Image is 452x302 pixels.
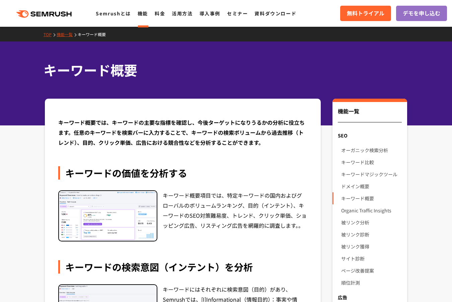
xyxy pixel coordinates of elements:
[58,117,307,147] div: キーワード概要では、キーワードの主要な指標を確認し、今後ターゲットになりうるかの分析に役立ちます。任意のキーワードを検索バーに入力することで、キーワードの検索ボリュームから過去推移（トレンド）、...
[341,192,402,204] a: キーワード概要
[155,10,165,17] a: 料金
[200,10,220,17] a: 導入事例
[341,156,402,168] a: キーワード比較
[341,265,402,277] a: ページ改善提案
[227,10,248,17] a: セミナー
[96,10,131,17] a: Semrushとは
[58,260,307,274] div: キーワードの検索意図（インテント）を分析
[172,10,193,17] a: 活用方法
[44,31,57,37] a: TOP
[341,240,402,253] a: 被リンク獲得
[57,31,78,37] a: 機能一覧
[58,166,307,180] div: キーワードの価値を分析する
[340,6,391,21] a: 無料トライアル
[254,10,296,17] a: 資料ダウンロード
[341,216,402,228] a: 被リンク分析
[78,31,111,37] a: キーワード概要
[163,190,307,241] div: キーワード概要項目では、特定キーワードの国内およびグローバルのボリュームランキング、目的（インテント）、キーワードのSEO対策難易度、トレンド、クリック単価、ショッピング広告、リスティング広告を...
[341,204,402,216] a: Organic Traffic Insights
[341,144,402,156] a: オーガニック検索分析
[332,129,407,141] div: SEO
[341,277,402,289] a: 順位計測
[403,9,440,18] span: デモを申し込む
[341,168,402,180] a: キーワードマジックツール
[341,253,402,265] a: サイト診断
[347,9,384,18] span: 無料トライアル
[44,60,402,80] h1: キーワード概要
[138,10,148,17] a: 機能
[341,180,402,192] a: ドメイン概要
[341,228,402,240] a: 被リンク診断
[338,107,402,122] div: 機能一覧
[59,191,157,241] img: キーワードの価値を分析する
[396,6,447,21] a: デモを申し込む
